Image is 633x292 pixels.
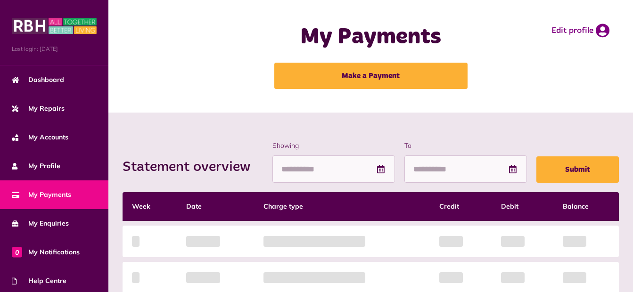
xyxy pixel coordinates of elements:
[249,24,493,51] h1: My Payments
[12,16,97,35] img: MyRBH
[12,161,60,171] span: My Profile
[12,45,97,53] span: Last login: [DATE]
[274,63,468,89] a: Make a Payment
[12,104,65,114] span: My Repairs
[12,190,71,200] span: My Payments
[12,219,69,228] span: My Enquiries
[12,247,22,257] span: 0
[12,132,68,142] span: My Accounts
[12,75,64,85] span: Dashboard
[551,24,609,38] a: Edit profile
[12,276,66,286] span: Help Centre
[12,247,80,257] span: My Notifications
